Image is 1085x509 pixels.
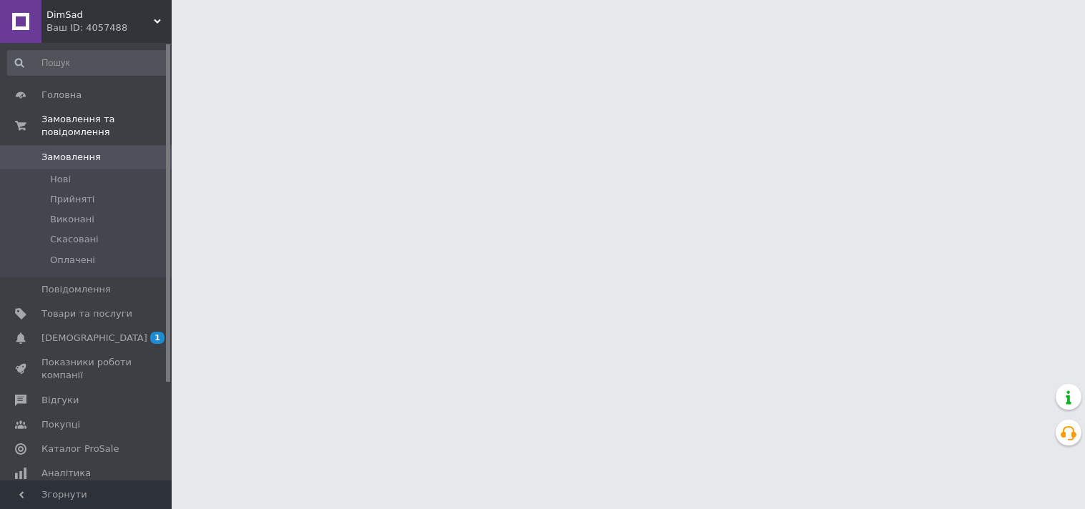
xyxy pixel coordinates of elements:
div: Ваш ID: 4057488 [46,21,172,34]
span: Каталог ProSale [41,443,119,455]
span: Показники роботи компанії [41,356,132,382]
span: Відгуки [41,394,79,407]
span: 1 [150,332,165,344]
span: [DEMOGRAPHIC_DATA] [41,332,147,345]
span: Прийняті [50,193,94,206]
span: Оплачені [50,254,95,267]
span: Головна [41,89,82,102]
span: Нові [50,173,71,186]
span: Замовлення [41,151,101,164]
span: DimSad [46,9,154,21]
span: Виконані [50,213,94,226]
span: Скасовані [50,233,99,246]
span: Товари та послуги [41,307,132,320]
span: Аналітика [41,467,91,480]
span: Замовлення та повідомлення [41,113,172,139]
input: Пошук [7,50,169,76]
span: Повідомлення [41,283,111,296]
span: Покупці [41,418,80,431]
